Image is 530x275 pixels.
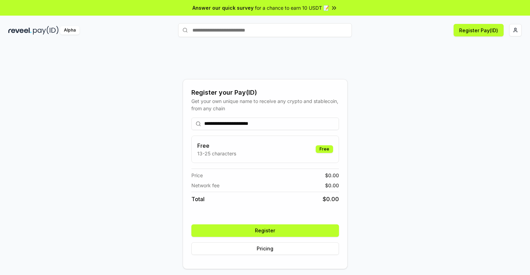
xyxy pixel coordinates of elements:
[191,224,339,237] button: Register
[325,172,339,179] span: $ 0.00
[192,4,254,11] span: Answer our quick survey
[197,141,236,150] h3: Free
[8,26,32,35] img: reveel_dark
[191,88,339,97] div: Register your Pay(ID)
[191,97,339,112] div: Get your own unique name to receive any crypto and stablecoin, from any chain
[323,195,339,203] span: $ 0.00
[325,182,339,189] span: $ 0.00
[191,172,203,179] span: Price
[255,4,329,11] span: for a chance to earn 10 USDT 📝
[33,26,59,35] img: pay_id
[454,24,504,36] button: Register Pay(ID)
[191,182,220,189] span: Network fee
[60,26,80,35] div: Alpha
[316,145,333,153] div: Free
[197,150,236,157] p: 13-25 characters
[191,242,339,255] button: Pricing
[191,195,205,203] span: Total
